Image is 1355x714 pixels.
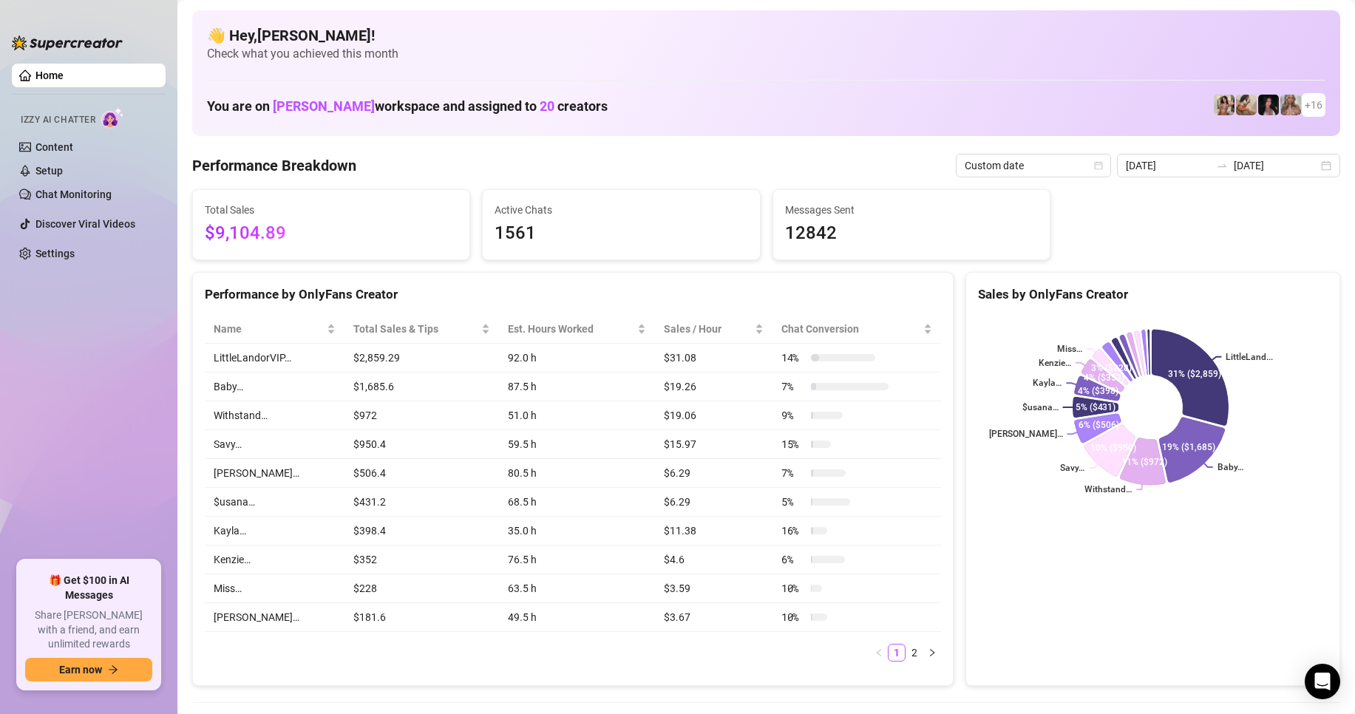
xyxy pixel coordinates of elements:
[207,25,1325,46] h4: 👋 Hey, [PERSON_NAME] !
[1236,95,1257,115] img: Kayla (@kaylathaylababy)
[344,517,499,545] td: $398.4
[1084,485,1132,495] text: Withstand…
[1305,664,1340,699] div: Open Intercom Messenger
[655,315,772,344] th: Sales / Hour
[205,344,344,373] td: LittleLandorVIP…
[540,98,554,114] span: 20
[1094,161,1103,170] span: calendar
[781,494,805,510] span: 5 %
[205,373,344,401] td: Baby…
[344,574,499,603] td: $228
[923,644,941,662] li: Next Page
[499,459,655,488] td: 80.5 h
[1057,344,1082,354] text: Miss…
[499,430,655,459] td: 59.5 h
[59,664,102,676] span: Earn now
[1280,95,1301,115] img: Kenzie (@dmaxkenz)
[344,401,499,430] td: $972
[655,430,772,459] td: $15.97
[508,321,634,337] div: Est. Hours Worked
[192,155,356,176] h4: Performance Breakdown
[781,436,805,452] span: 15 %
[1060,463,1084,473] text: Savy…
[785,202,1038,218] span: Messages Sent
[655,459,772,488] td: $6.29
[1305,97,1322,113] span: + 16
[207,46,1325,62] span: Check what you achieved this month
[205,220,458,248] span: $9,104.89
[499,373,655,401] td: 87.5 h
[781,580,805,596] span: 10 %
[781,378,805,395] span: 7 %
[499,488,655,517] td: 68.5 h
[655,545,772,574] td: $4.6
[205,488,344,517] td: $usana…
[35,69,64,81] a: Home
[1126,157,1210,174] input: Start date
[1234,157,1318,174] input: End date
[205,603,344,632] td: [PERSON_NAME]…
[870,644,888,662] button: left
[205,430,344,459] td: Savy…
[344,459,499,488] td: $506.4
[344,545,499,574] td: $352
[655,373,772,401] td: $19.26
[1216,160,1228,171] span: swap-right
[205,545,344,574] td: Kenzie…
[1033,378,1062,389] text: Kayla…
[781,407,805,424] span: 9 %
[344,344,499,373] td: $2,859.29
[655,603,772,632] td: $3.67
[344,488,499,517] td: $431.2
[928,648,937,657] span: right
[35,248,75,259] a: Settings
[989,429,1063,440] text: [PERSON_NAME]…
[205,517,344,545] td: Kayla…
[35,165,63,177] a: Setup
[205,285,941,305] div: Performance by OnlyFans Creator
[499,574,655,603] td: 63.5 h
[25,574,152,602] span: 🎁 Get $100 in AI Messages
[214,321,324,337] span: Name
[1214,95,1235,115] img: Avry (@avryjennervip)
[344,315,499,344] th: Total Sales & Tips
[655,574,772,603] td: $3.59
[353,321,478,337] span: Total Sales & Tips
[273,98,375,114] span: [PERSON_NAME]
[495,202,747,218] span: Active Chats
[21,113,95,127] span: Izzy AI Chatter
[205,459,344,488] td: [PERSON_NAME]…
[781,551,805,568] span: 6 %
[906,644,923,662] li: 2
[101,107,124,129] img: AI Chatter
[978,285,1328,305] div: Sales by OnlyFans Creator
[1218,462,1243,472] text: Baby…
[1039,358,1071,368] text: Kenzie…
[1216,160,1228,171] span: to
[205,574,344,603] td: Miss…
[344,603,499,632] td: $181.6
[108,664,118,675] span: arrow-right
[35,188,112,200] a: Chat Monitoring
[772,315,941,344] th: Chat Conversion
[205,315,344,344] th: Name
[781,523,805,539] span: 16 %
[25,608,152,652] span: Share [PERSON_NAME] with a friend, and earn unlimited rewards
[499,603,655,632] td: 49.5 h
[1022,402,1059,412] text: $usana…
[781,609,805,625] span: 10 %
[12,35,123,50] img: logo-BBDzfeDw.svg
[664,321,752,337] span: Sales / Hour
[344,430,499,459] td: $950.4
[35,141,73,153] a: Content
[655,517,772,545] td: $11.38
[1258,95,1279,115] img: Baby (@babyyyybellaa)
[870,644,888,662] li: Previous Page
[655,488,772,517] td: $6.29
[499,344,655,373] td: 92.0 h
[205,401,344,430] td: Withstand…
[965,154,1102,177] span: Custom date
[923,644,941,662] button: right
[499,545,655,574] td: 76.5 h
[205,202,458,218] span: Total Sales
